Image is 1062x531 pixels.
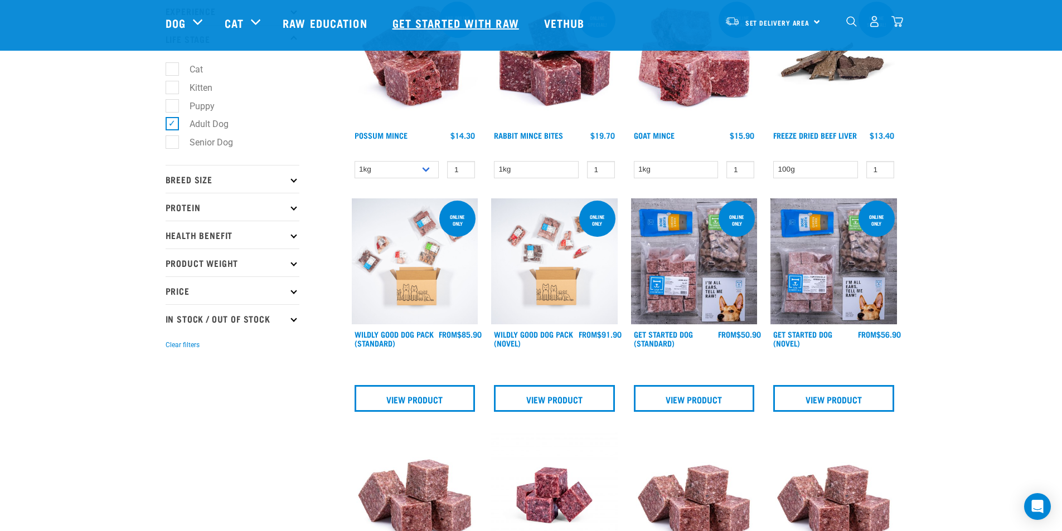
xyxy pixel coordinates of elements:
[773,385,894,412] a: View Product
[172,117,233,131] label: Adult Dog
[166,14,186,31] a: Dog
[634,332,693,345] a: Get Started Dog (Standard)
[730,131,754,140] div: $15.90
[450,131,475,140] div: $14.30
[891,16,903,27] img: home-icon@2x.png
[587,161,615,178] input: 1
[579,332,597,336] span: FROM
[725,16,740,26] img: van-moving.png
[634,385,755,412] a: View Product
[590,131,615,140] div: $19.70
[494,385,615,412] a: View Product
[447,161,475,178] input: 1
[355,385,476,412] a: View Product
[355,133,408,137] a: Possum Mince
[494,332,573,345] a: Wildly Good Dog Pack (Novel)
[846,16,857,27] img: home-icon-1@2x.png
[1024,493,1051,520] div: Open Intercom Messenger
[494,133,563,137] a: Rabbit Mince Bites
[726,161,754,178] input: 1
[631,198,758,325] img: NSP Dog Standard Update
[870,131,894,140] div: $13.40
[770,198,897,325] img: NSP Dog Novel Update
[859,208,895,232] div: online only
[166,221,299,249] p: Health Benefit
[439,330,482,339] div: $85.90
[718,332,736,336] span: FROM
[166,193,299,221] p: Protein
[166,249,299,276] p: Product Weight
[271,1,381,45] a: Raw Education
[858,332,876,336] span: FROM
[172,81,217,95] label: Kitten
[866,161,894,178] input: 1
[579,208,615,232] div: Online Only
[634,133,675,137] a: Goat Mince
[869,16,880,27] img: user.png
[579,330,622,339] div: $91.90
[533,1,599,45] a: Vethub
[352,198,478,325] img: Dog 0 2sec
[491,198,618,325] img: Dog Novel 0 2sec
[381,1,533,45] a: Get started with Raw
[773,133,857,137] a: Freeze Dried Beef Liver
[225,14,244,31] a: Cat
[172,62,207,76] label: Cat
[166,340,200,350] button: Clear filters
[439,332,457,336] span: FROM
[172,99,219,113] label: Puppy
[439,208,476,232] div: Online Only
[166,276,299,304] p: Price
[166,165,299,193] p: Breed Size
[166,304,299,332] p: In Stock / Out Of Stock
[172,135,237,149] label: Senior Dog
[773,332,832,345] a: Get Started Dog (Novel)
[718,330,761,339] div: $50.90
[355,332,434,345] a: Wildly Good Dog Pack (Standard)
[719,208,755,232] div: online only
[858,330,901,339] div: $56.90
[745,21,810,25] span: Set Delivery Area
